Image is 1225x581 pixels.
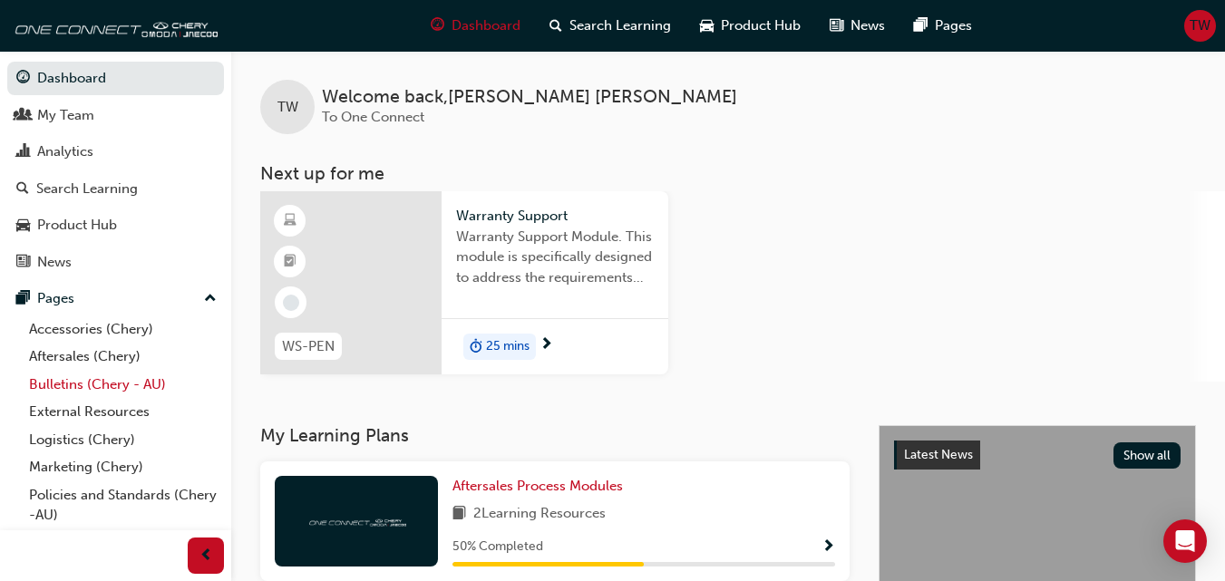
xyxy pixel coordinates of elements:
a: pages-iconPages [899,7,987,44]
div: Pages [37,288,74,309]
span: Warranty Support [456,206,654,227]
span: 2 Learning Resources [473,503,606,526]
a: News [7,246,224,279]
a: Logistics (Chery) [22,426,224,454]
button: Pages [7,282,224,315]
a: Policies and Standards (Chery -AU) [22,481,224,529]
span: guage-icon [431,15,444,37]
div: My Team [37,105,94,126]
span: guage-icon [16,71,30,87]
a: Latest NewsShow all [894,441,1181,470]
button: Show all [1113,442,1181,469]
span: Pages [935,15,972,36]
div: Open Intercom Messenger [1163,519,1207,563]
span: duration-icon [470,335,482,359]
img: oneconnect [306,512,406,529]
span: 25 mins [486,336,530,357]
span: car-icon [16,218,30,234]
span: learningResourceType_ELEARNING-icon [284,209,297,233]
a: news-iconNews [815,7,899,44]
a: Technical Hub Workshop information [22,529,224,577]
div: News [37,252,72,273]
span: next-icon [540,337,553,353]
span: book-icon [452,503,466,526]
span: Latest News [904,447,973,462]
span: pages-icon [914,15,928,37]
div: Analytics [37,141,93,162]
span: 50 % Completed [452,537,543,557]
span: news-icon [16,255,30,271]
h3: My Learning Plans [260,425,850,446]
span: Show Progress [822,539,835,556]
a: Analytics [7,135,224,169]
button: Show Progress [822,536,835,558]
span: News [851,15,885,36]
span: search-icon [549,15,562,37]
span: TW [277,97,298,118]
a: Product Hub [7,208,224,242]
span: search-icon [16,181,29,198]
a: My Team [7,99,224,132]
span: Search Learning [569,15,671,36]
a: search-iconSearch Learning [535,7,685,44]
span: Product Hub [721,15,801,36]
span: news-icon [830,15,843,37]
h3: Next up for me [231,163,1225,184]
button: TW [1184,10,1216,42]
span: WS-PEN [282,336,335,357]
a: Marketing (Chery) [22,453,224,481]
span: pages-icon [16,291,30,307]
a: guage-iconDashboard [416,7,535,44]
span: up-icon [204,287,217,311]
div: Search Learning [36,179,138,199]
span: learningRecordVerb_NONE-icon [283,295,299,311]
span: car-icon [700,15,714,37]
a: Accessories (Chery) [22,315,224,344]
a: Aftersales (Chery) [22,343,224,371]
img: oneconnect [9,7,218,44]
span: booktick-icon [284,250,297,274]
span: Warranty Support Module. This module is specifically designed to address the requirements and pro... [456,227,654,288]
span: Aftersales Process Modules [452,478,623,494]
a: WS-PENWarranty SupportWarranty Support Module. This module is specifically designed to address th... [260,191,668,374]
a: External Resources [22,398,224,426]
span: people-icon [16,108,30,124]
span: chart-icon [16,144,30,160]
span: To One Connect [322,109,424,125]
a: Dashboard [7,62,224,95]
span: Dashboard [452,15,520,36]
a: car-iconProduct Hub [685,7,815,44]
a: Search Learning [7,172,224,206]
div: Product Hub [37,215,117,236]
a: Aftersales Process Modules [452,476,630,497]
a: Bulletins (Chery - AU) [22,371,224,399]
span: prev-icon [199,545,213,567]
button: DashboardMy TeamAnalyticsSearch LearningProduct HubNews [7,58,224,282]
span: Welcome back , [PERSON_NAME] [PERSON_NAME] [322,87,737,108]
span: TW [1190,15,1210,36]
